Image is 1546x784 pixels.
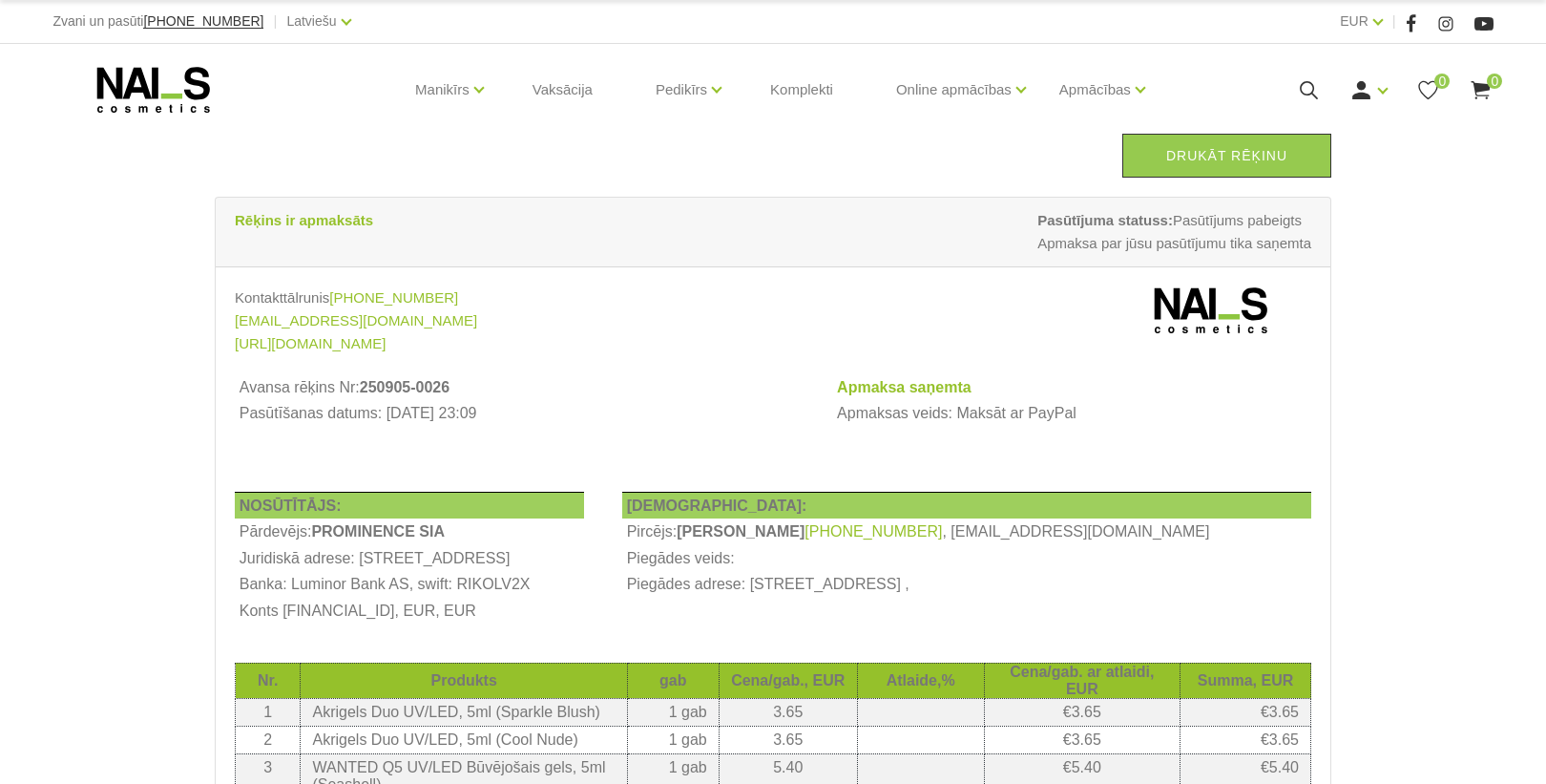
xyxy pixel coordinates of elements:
[143,13,263,29] span: [PHONE_NUMBER]
[622,519,1311,545] td: Pircējs: , [EMAIL_ADDRESS][DOMAIN_NAME]
[622,545,1311,572] td: Piegādes veids:
[235,545,584,572] th: Juridiskā adrese: [STREET_ADDRESS]
[236,663,301,698] th: Nr.
[286,10,336,32] a: Latviešu
[755,44,848,136] a: Komplekti
[719,663,857,698] th: Cena/gab., EUR
[1416,78,1440,102] a: 0
[235,572,584,599] th: Banka: Luminor Bank AS, swift: RIKOLV2X
[627,726,719,753] td: 1 gab
[1392,10,1396,33] span: |
[236,726,301,753] td: 2
[1487,74,1502,89] span: 0
[627,663,719,698] th: gab
[415,52,470,128] a: Manikīrs
[804,523,942,540] a: [PHONE_NUMBER]
[1180,726,1311,753] td: €3.65
[329,286,458,309] a: [PHONE_NUMBER]
[235,309,477,332] a: [EMAIL_ADDRESS][DOMAIN_NAME]
[857,663,984,698] th: Atlaide,%
[517,44,608,136] a: Vaksācija
[1340,10,1368,32] a: EUR
[301,663,627,698] th: Produkts
[273,10,277,33] span: |
[627,698,719,726] td: 1 gab
[143,14,263,29] a: [PHONE_NUMBER]
[837,379,971,395] strong: Apmaksa saņemta
[1469,78,1493,102] a: 0
[311,523,445,540] b: PROMINENCE SIA
[360,379,449,395] b: 250905-0026
[235,401,794,428] td: Pasūtīšanas datums: [DATE] 23:09
[235,427,794,454] td: Avansa rēķins izdrukāts: [DATE] 12:09:23
[1122,134,1331,178] a: Drukāt rēķinu
[235,332,386,355] a: [URL][DOMAIN_NAME]
[1059,52,1131,128] a: Apmācības
[235,598,584,625] th: Konts [FINANCIAL_ID], EUR, EUR
[53,10,264,33] div: Zvani un pasūti
[622,492,1311,519] th: [DEMOGRAPHIC_DATA]:
[832,401,1311,428] td: Apmaksas veids: Maksāt ar PayPal
[719,698,857,726] td: 3.65
[235,519,584,545] td: Pārdevējs:
[1434,74,1450,89] span: 0
[235,374,794,401] th: Avansa rēķins Nr:
[677,523,804,540] b: [PERSON_NAME]
[1037,209,1311,255] span: Pasūtījums pabeigts Apmaksa par jūsu pasūtījumu tika saņemta
[235,212,373,228] strong: Rēķins ir apmaksāts
[236,698,301,726] td: 1
[719,726,857,753] td: 3.65
[301,698,627,726] td: Akrigels Duo UV/LED, 5ml (Sparkle Blush)
[1037,212,1173,228] strong: Pasūtījuma statuss:
[984,726,1180,753] td: €3.65
[622,572,1311,599] td: Piegādes adrese: [STREET_ADDRESS] ,
[984,698,1180,726] td: €3.65
[896,52,1012,128] a: Online apmācības
[984,663,1180,698] th: Cena/gab. ar atlaidi, EUR
[235,492,584,519] th: NOSŪTĪTĀJS:
[235,286,759,309] div: Kontakttālrunis
[301,726,627,753] td: Akrigels Duo UV/LED, 5ml (Cool Nude)
[1180,698,1311,726] td: €3.65
[656,52,707,128] a: Pedikīrs
[1180,663,1311,698] th: Summa, EUR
